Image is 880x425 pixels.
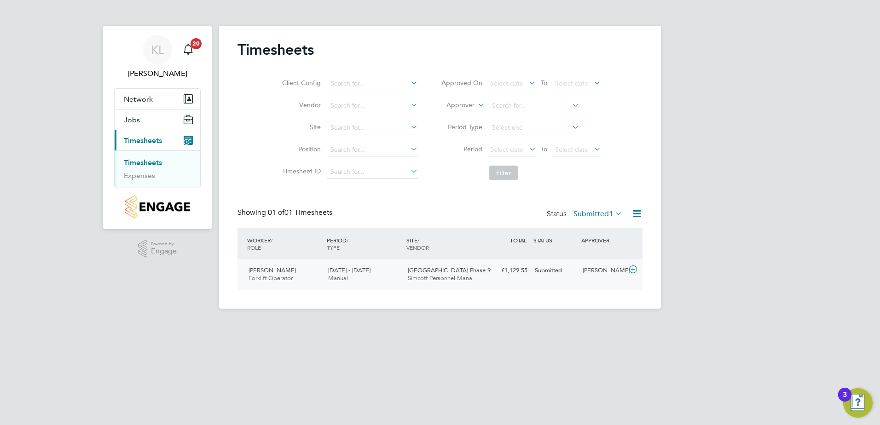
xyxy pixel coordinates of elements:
input: Search for... [327,144,418,156]
a: 20 [179,35,197,64]
nav: Main navigation [103,26,212,229]
label: Period [441,145,482,153]
span: / [271,236,272,244]
label: Client Config [279,79,321,87]
span: VENDOR [406,244,429,251]
span: 20 [191,38,202,49]
button: Jobs [115,109,200,130]
label: Period Type [441,123,482,131]
div: WORKER [245,232,324,256]
input: Search for... [327,166,418,178]
button: Filter [489,166,518,180]
span: [DATE] - [DATE] [328,266,371,274]
span: Manual [328,274,348,282]
label: Timesheet ID [279,167,321,175]
span: 01 of [268,208,284,217]
label: Approved On [441,79,482,87]
h2: Timesheets [237,40,314,59]
span: Jobs [124,115,140,124]
span: Select date [555,79,588,87]
input: Search for... [489,99,579,112]
span: To [538,143,550,155]
span: KL [151,44,164,56]
div: APPROVER [579,232,627,248]
span: / [347,236,348,244]
label: Submitted [573,209,622,218]
span: 01 Timesheets [268,208,332,217]
span: TYPE [327,244,340,251]
span: Timesheets [124,136,162,145]
span: ROLE [247,244,261,251]
label: Site [279,123,321,131]
span: Engage [151,247,177,255]
div: [PERSON_NAME] [579,263,627,278]
a: Powered byEngage [138,240,177,258]
div: Showing [237,208,334,218]
a: KL[PERSON_NAME] [114,35,201,79]
span: Select date [490,145,523,154]
div: Submitted [531,263,579,278]
input: Search for... [327,121,418,134]
a: Go to home page [114,195,201,218]
input: Select one [489,121,579,134]
a: Timesheets [124,158,162,167]
span: Forklift Operator [249,274,293,282]
button: Network [115,89,200,109]
div: SITE [404,232,484,256]
span: 1 [609,209,613,218]
div: PERIOD [324,232,404,256]
button: Open Resource Center, 3 new notifications [843,388,873,418]
span: Powered by [151,240,177,248]
label: Vendor [279,101,321,109]
div: £1,129.55 [483,263,531,278]
span: [PERSON_NAME] [249,266,296,274]
span: TOTAL [510,236,527,244]
div: Timesheets [115,150,200,188]
input: Search for... [327,77,418,90]
a: Expenses [124,171,155,180]
span: Network [124,95,153,103]
span: Simcott Personnel Mana… [408,274,478,282]
span: Select date [555,145,588,154]
button: Timesheets [115,130,200,150]
span: [GEOGRAPHIC_DATA] Phase 9.… [408,266,498,274]
span: / [417,236,419,244]
label: Position [279,145,321,153]
div: Status [547,208,624,221]
span: To [538,77,550,89]
span: Select date [490,79,523,87]
div: STATUS [531,232,579,248]
span: Kristoffer Lee [114,68,201,79]
label: Approver [433,101,475,110]
img: countryside-properties-logo-retina.png [125,195,190,218]
div: 3 [843,395,847,407]
input: Search for... [327,99,418,112]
